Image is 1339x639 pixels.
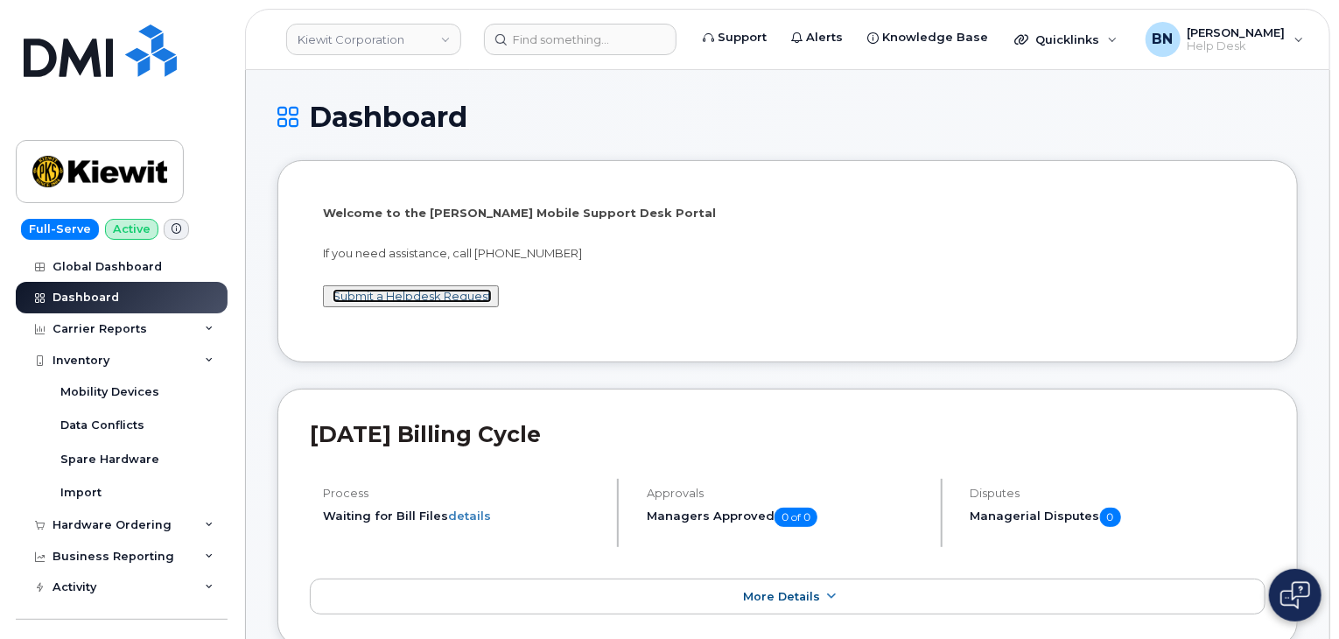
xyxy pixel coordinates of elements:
span: 0 [1100,508,1121,527]
h5: Managers Approved [647,508,926,527]
h5: Managerial Disputes [971,508,1265,527]
h4: Process [323,487,602,500]
h1: Dashboard [277,102,1298,132]
h2: [DATE] Billing Cycle [310,421,1265,447]
span: 0 of 0 [775,508,817,527]
li: Waiting for Bill Files [323,508,602,524]
h4: Disputes [971,487,1265,500]
p: Welcome to the [PERSON_NAME] Mobile Support Desk Portal [323,205,1252,221]
span: More Details [743,590,820,603]
a: Submit a Helpdesk Request [333,289,492,303]
button: Submit a Helpdesk Request [323,285,499,307]
img: Open chat [1280,581,1310,609]
p: If you need assistance, call [PHONE_NUMBER] [323,245,1252,262]
a: details [448,509,491,523]
h4: Approvals [647,487,926,500]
